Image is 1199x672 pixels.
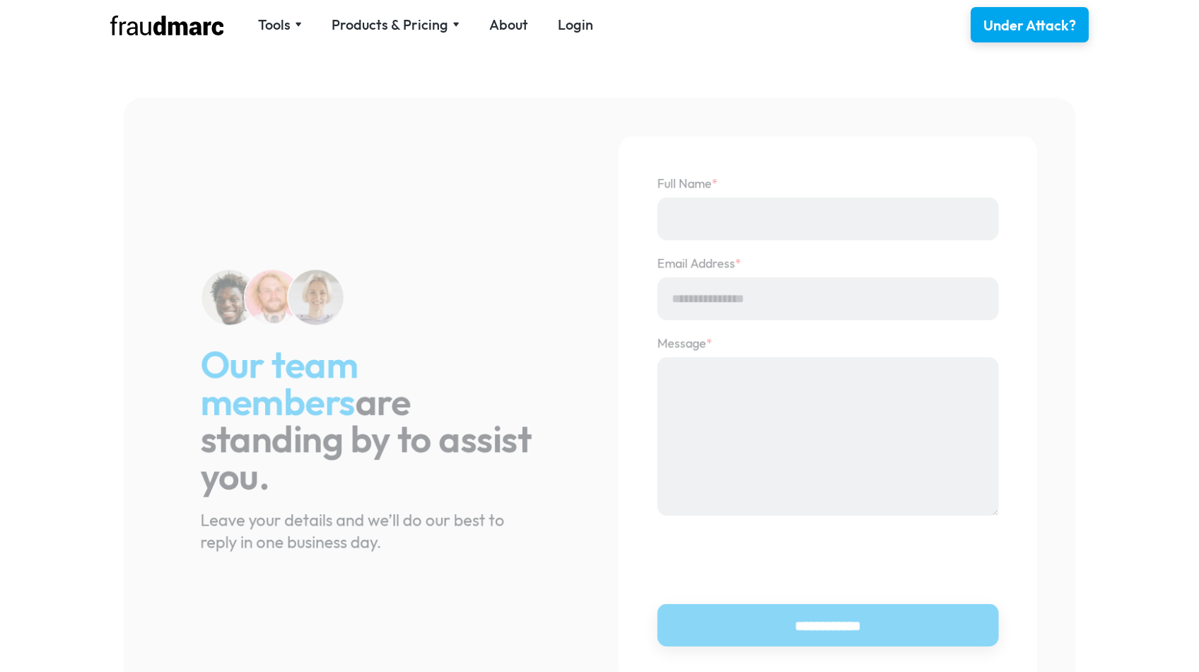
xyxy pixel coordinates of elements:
[657,530,867,584] iframe: reCAPTCHA
[489,15,528,35] a: About
[971,7,1089,42] a: Under Attack?
[558,15,593,35] a: Login
[200,341,358,425] span: Our team members
[258,15,291,35] div: Tools
[332,15,460,35] div: Products & Pricing
[983,16,1076,35] div: Under Attack?
[657,255,999,272] label: Email Address
[258,15,302,35] div: Tools
[200,346,542,494] h2: are standing by to assist you.
[657,175,999,647] form: Contact Form
[200,509,542,552] div: Leave your details and we’ll do our best to reply in one business day.
[657,335,999,352] label: Message
[657,175,999,192] label: Full Name
[332,15,448,35] div: Products & Pricing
